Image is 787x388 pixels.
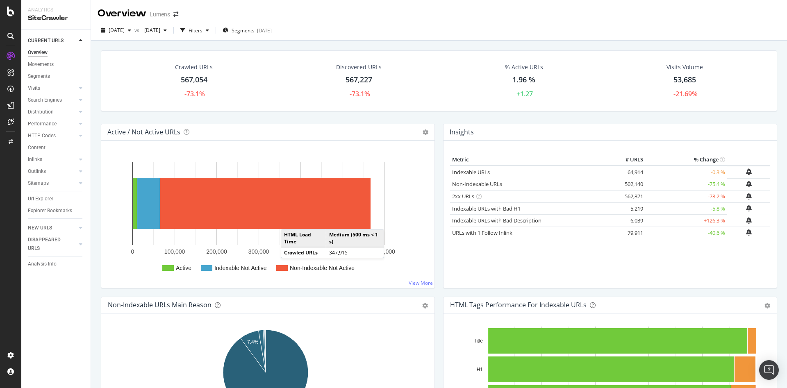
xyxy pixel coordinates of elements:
button: [DATE] [141,24,170,37]
button: Filters [177,24,212,37]
div: Segments [28,72,50,81]
a: Overview [28,48,85,57]
text: Indexable Not Active [214,265,267,271]
td: 562,371 [612,191,645,203]
div: 1.96 % [512,75,535,85]
h4: Insights [450,127,474,138]
text: 300,000 [248,248,269,255]
div: Explorer Bookmarks [28,206,72,215]
div: NEW URLS [28,224,52,232]
div: Content [28,143,45,152]
a: Visits [28,84,77,93]
svg: A chart. [108,154,423,281]
td: -5.8 % [645,202,727,215]
div: Analysis Info [28,260,57,268]
span: vs [134,27,141,34]
a: Sitemaps [28,179,77,188]
div: Analytics [28,7,84,14]
div: DISAPPEARED URLS [28,236,69,253]
div: arrow-right-arrow-left [173,11,178,17]
a: HTTP Codes [28,132,77,140]
button: Segments[DATE] [219,24,275,37]
div: Overview [98,7,146,20]
div: 567,054 [181,75,207,85]
div: Open Intercom Messenger [759,360,779,380]
text: Active [176,265,191,271]
div: Sitemaps [28,179,49,188]
th: Metric [450,154,612,166]
td: 6,039 [612,215,645,227]
a: Segments [28,72,85,81]
div: SiteCrawler [28,14,84,23]
div: -73.1% [184,89,205,99]
div: HTML Tags Performance for Indexable URLs [450,301,587,309]
div: % Active URLs [505,63,543,71]
div: 53,685 [673,75,696,85]
div: Url Explorer [28,195,53,203]
td: Crawled URLs [281,247,326,258]
div: [DATE] [257,27,272,34]
a: Movements [28,60,85,69]
td: 79,911 [612,227,645,239]
div: Inlinks [28,155,42,164]
a: Analysis Info [28,260,85,268]
a: DISAPPEARED URLS [28,236,77,253]
a: Indexable URLs [452,168,490,176]
div: bell-plus [746,229,752,236]
a: Non-Indexable URLs [452,180,502,188]
div: Visits Volume [666,63,703,71]
td: +126.3 % [645,215,727,227]
div: Movements [28,60,54,69]
text: Title [474,338,483,344]
a: Explorer Bookmarks [28,206,85,215]
span: 2025 Jul. 27th [141,27,160,34]
text: 100,000 [164,248,185,255]
div: Distribution [28,108,54,116]
a: NEW URLS [28,224,77,232]
div: Overview [28,48,48,57]
a: URLs with 1 Follow Inlink [452,229,512,236]
h4: Active / Not Active URLs [107,127,180,138]
a: Distribution [28,108,77,116]
a: CURRENT URLS [28,36,77,45]
div: -73.1% [350,89,370,99]
a: Inlinks [28,155,77,164]
a: View More [409,279,433,286]
td: -40.6 % [645,227,727,239]
a: Performance [28,120,77,128]
div: Visits [28,84,40,93]
a: Search Engines [28,96,77,104]
div: gear [764,303,770,309]
text: 600,000 [374,248,395,255]
i: Options [423,129,428,135]
text: H1 [477,367,483,372]
a: Outlinks [28,167,77,176]
text: Non-Indexable Not Active [290,265,355,271]
div: Performance [28,120,57,128]
div: bell-plus [746,193,752,200]
div: 567,227 [346,75,372,85]
td: 64,914 [612,166,645,178]
text: 0 [131,248,134,255]
button: [DATE] [98,24,134,37]
text: 200,000 [206,248,227,255]
td: 347,915 [326,247,384,258]
span: Segments [232,27,255,34]
td: 502,140 [612,178,645,191]
div: Discovered URLs [336,63,382,71]
td: 5,219 [612,202,645,215]
div: Filters [189,27,202,34]
a: 2xx URLs [452,193,474,200]
div: Search Engines [28,96,62,104]
td: Medium (500 ms < 1 s) [326,229,384,247]
div: bell-plus [746,205,752,211]
div: +1.27 [516,89,533,99]
a: Indexable URLs with Bad H1 [452,205,521,212]
td: -0.3 % [645,166,727,178]
div: gear [422,303,428,309]
div: bell-plus [746,181,752,187]
td: -73.2 % [645,191,727,203]
a: Content [28,143,85,152]
text: 7.4% [247,339,259,345]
